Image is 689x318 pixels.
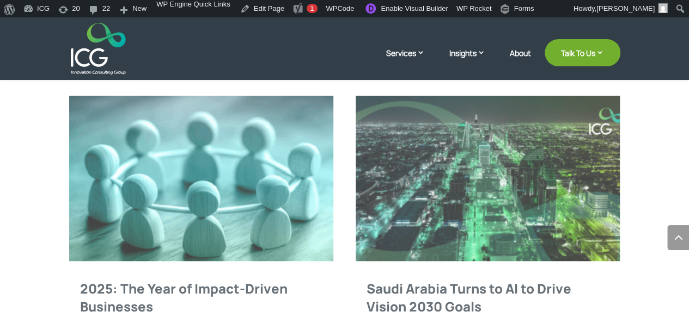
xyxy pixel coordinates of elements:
[514,4,534,22] span: Forms
[80,279,288,316] a: 2025: The Year of Impact-Driven Businesses
[545,39,620,66] a: Talk To Us
[386,47,436,74] a: Services
[510,49,531,74] a: About
[310,4,314,13] span: 1
[72,4,80,22] span: 20
[508,201,689,318] iframe: Chat Widget
[596,4,655,13] span: [PERSON_NAME]
[71,23,126,74] img: ICG
[102,4,110,22] span: 22
[132,4,147,22] span: New
[449,47,496,74] a: Insights
[367,279,571,316] a: Saudi Arabia Turns to AI to Drive Vision 2030 Goals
